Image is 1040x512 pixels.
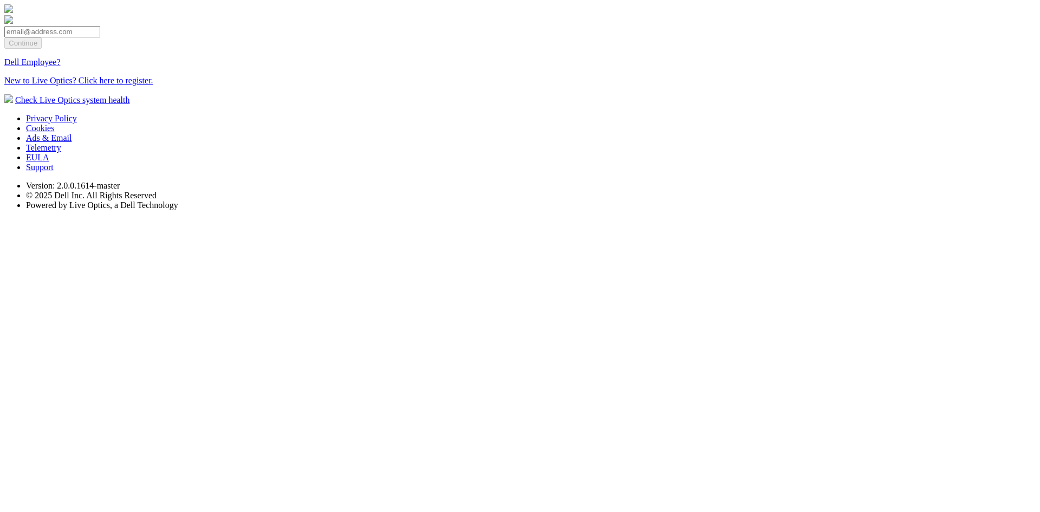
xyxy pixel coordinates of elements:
[26,124,54,133] a: Cookies
[4,4,13,13] img: liveoptics-logo.svg
[26,114,77,123] a: Privacy Policy
[4,15,13,24] img: liveoptics-word.svg
[26,143,61,152] a: Telemetry
[4,94,13,103] img: status-check-icon.svg
[26,163,54,172] a: Support
[26,153,49,162] a: EULA
[4,57,61,67] a: Dell Employee?
[4,76,153,85] a: New to Live Optics? Click here to register.
[26,191,1036,200] li: © 2025 Dell Inc. All Rights Reserved
[26,181,1036,191] li: Version: 2.0.0.1614-master
[4,26,100,37] input: email@address.com
[26,133,71,142] a: Ads & Email
[26,200,1036,210] li: Powered by Live Optics, a Dell Technology
[4,37,42,49] input: Continue
[15,95,130,105] a: Check Live Optics system health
